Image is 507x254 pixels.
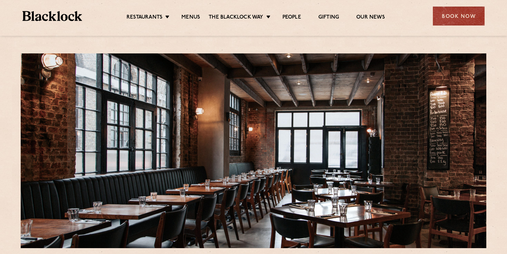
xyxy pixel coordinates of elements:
a: People [282,14,301,22]
a: Gifting [318,14,339,22]
img: BL_Textured_Logo-footer-cropped.svg [22,11,82,21]
a: Restaurants [127,14,162,22]
a: Our News [356,14,385,22]
a: Menus [181,14,200,22]
a: The Blacklock Way [209,14,263,22]
div: Book Now [433,7,485,26]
